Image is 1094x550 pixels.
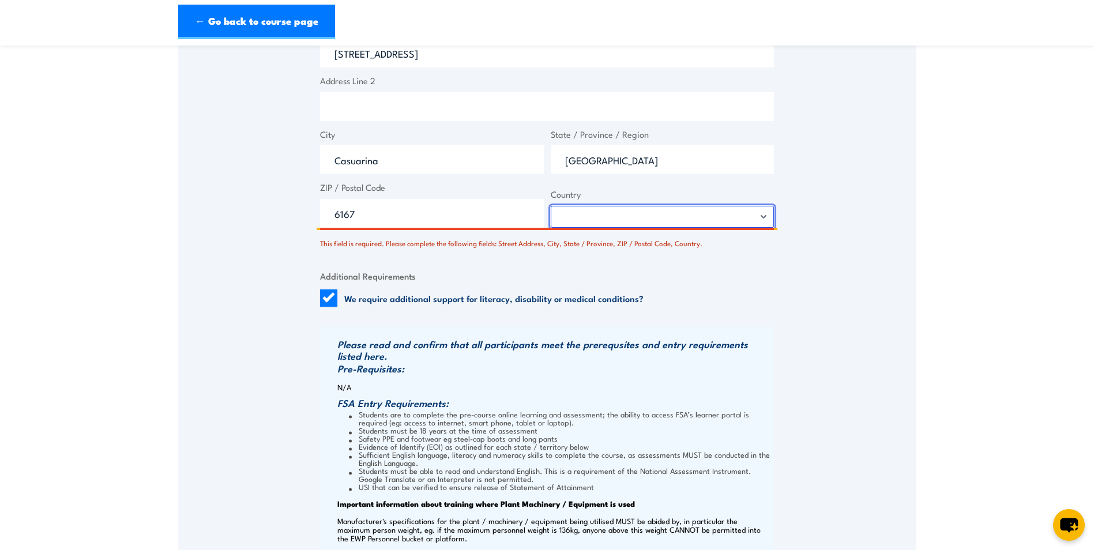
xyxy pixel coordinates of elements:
[337,363,771,374] h3: Pre-Requisites:
[344,292,644,304] label: We require additional support for literacy, disability or medical conditions?
[337,397,771,409] h3: FSA Entry Requirements:
[337,338,771,361] h3: Please read and confirm that all participants meet the prerequsites and entry requirements listed...
[349,483,771,491] li: USI that can be verified to ensure release of Statement of Attainment
[349,410,771,426] li: Students are to complete the pre-course online learning and assessment; the ability to access FSA...
[337,498,635,509] strong: Important information about training where Plant Machinery / Equipment is used
[349,442,771,450] li: Evidence of Identify (EOI) as outlined for each state / territory below
[320,232,774,249] div: This field is required. Please complete the following fields: Street Address, City, State / Provi...
[337,383,771,391] p: N/A
[349,434,771,442] li: Safety PPE and footwear eg steel-cap boots and long pants
[349,466,771,483] li: Students must be able to read and understand English. This is a requirement of the National Asses...
[337,517,771,543] p: Manufacturer's specifications for the plant / machinery / equipment being utilised MUST be abided...
[551,128,775,141] label: State / Province / Region
[320,269,416,282] legend: Additional Requirements
[178,5,335,39] a: ← Go back to course page
[320,39,774,67] input: Enter a location
[349,450,771,466] li: Sufficient English language, literacy and numeracy skills to complete the course, as assessments ...
[551,188,775,201] label: Country
[349,426,771,434] li: Students must be 18 years at the time of assessment
[320,128,544,141] label: City
[1053,509,1085,541] button: chat-button
[320,181,544,194] label: ZIP / Postal Code
[320,74,774,88] label: Address Line 2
